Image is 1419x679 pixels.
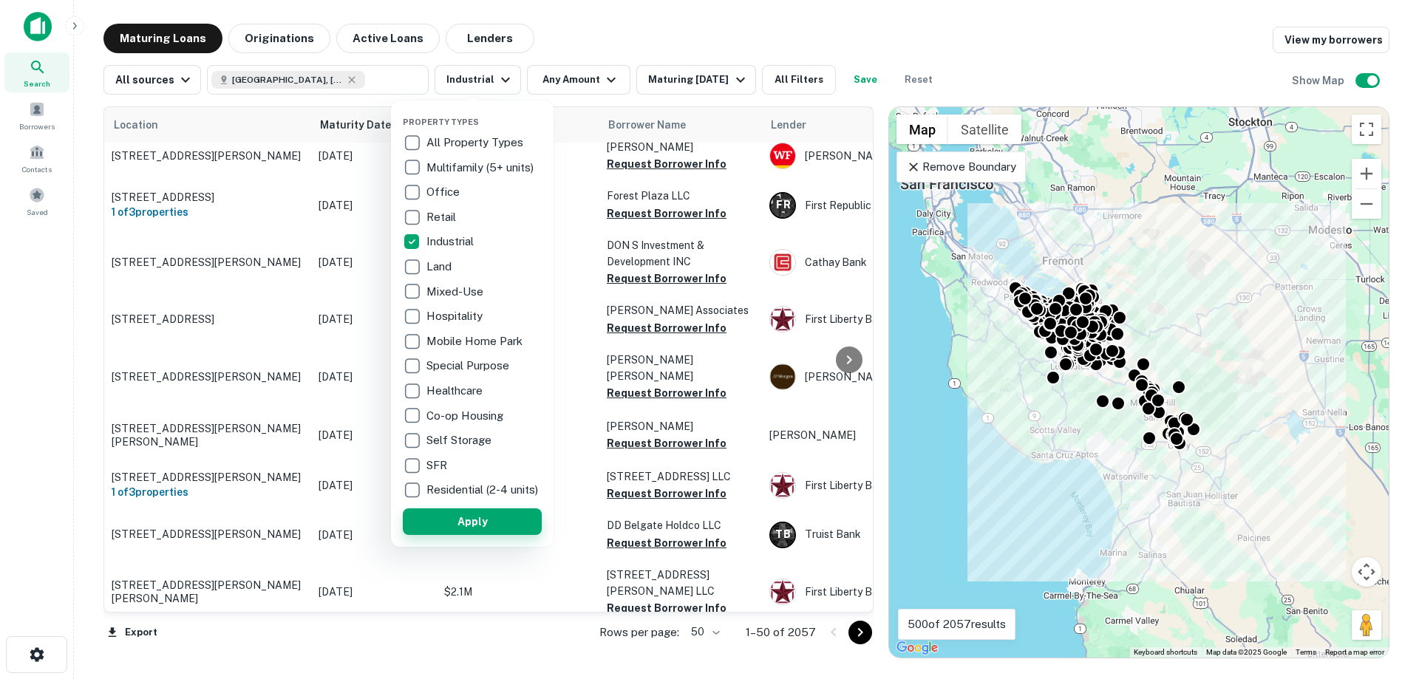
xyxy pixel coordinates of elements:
[426,382,486,400] p: Healthcare
[426,208,459,226] p: Retail
[426,332,525,350] p: Mobile Home Park
[426,159,537,177] p: Multifamily (5+ units)
[426,258,455,276] p: Land
[426,183,463,201] p: Office
[426,283,486,301] p: Mixed-Use
[426,457,450,474] p: SFR
[426,307,486,325] p: Hospitality
[426,134,526,151] p: All Property Types
[403,117,479,126] span: Property Types
[403,508,542,535] button: Apply
[426,407,506,425] p: Co-op Housing
[426,431,494,449] p: Self Storage
[426,481,541,499] p: Residential (2-4 units)
[1345,561,1419,632] iframe: Chat Widget
[426,357,512,375] p: Special Purpose
[426,233,477,250] p: Industrial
